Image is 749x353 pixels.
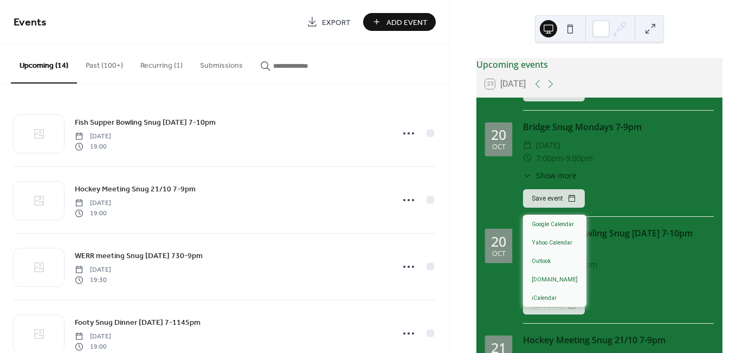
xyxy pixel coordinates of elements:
span: [DATE] [536,139,560,152]
span: [DATE] [75,198,111,208]
span: WERR meeting Snug [DATE] 730-9pm [75,251,203,262]
span: [DOMAIN_NAME] [532,275,578,284]
span: Fish Supper Bowling Snug [DATE] 7-10pm [75,117,216,129]
div: Oct [492,251,506,258]
div: Bridge Snug Mondays 7-9pm [523,120,714,133]
div: 20 [491,128,506,142]
button: ​Show more [523,170,577,181]
a: Export [299,13,359,31]
div: ​ [523,152,532,165]
span: [DATE] [75,332,111,342]
div: Hockey Meeting Snug 21/10 7-9pm [523,333,714,346]
span: 19:00 [75,142,111,151]
a: Footy Snug Dinner [DATE] 7-1145pm [75,316,201,329]
span: 19:30 [75,275,111,285]
button: Save event [523,189,585,208]
span: 9:00pm [566,152,593,165]
button: Upcoming (14) [11,44,77,84]
span: [DATE] [75,132,111,142]
span: 7:00pm [536,152,563,165]
span: Add Event [386,17,428,28]
span: [DATE] [75,265,111,275]
div: Fish Supper Bowling Snug [DATE] 7-10pm [523,227,714,240]
span: Outlook [532,257,551,266]
button: Add Event [363,13,436,31]
div: 20 [491,235,506,248]
span: Yahoo Calendar [532,239,572,247]
div: Oct [492,144,506,151]
span: Hockey Meeting Snug 21/10 7-9pm [75,184,196,195]
div: ​ [523,139,532,152]
span: 19:00 [75,342,111,351]
span: Show more [536,170,577,181]
a: Google Calendar [523,215,586,233]
a: Yahoo Calendar [523,233,586,252]
a: Hockey Meeting Snug 21/10 7-9pm [75,183,196,195]
div: Upcoming events [476,58,722,71]
span: Google Calendar [532,220,574,229]
span: Export [322,17,351,28]
span: - [563,152,566,165]
button: Recurring (1) [132,44,191,82]
span: 19:00 [75,208,111,218]
a: WERR meeting Snug [DATE] 730-9pm [75,249,203,262]
span: Footy Snug Dinner [DATE] 7-1145pm [75,317,201,329]
div: ​ [523,170,532,181]
button: Past (100+) [77,44,132,82]
button: Submissions [191,44,251,82]
a: [DOMAIN_NAME] [523,270,586,288]
a: Fish Supper Bowling Snug [DATE] 7-10pm [75,116,216,129]
span: Events [14,12,47,33]
span: iCalendar [532,294,557,303]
